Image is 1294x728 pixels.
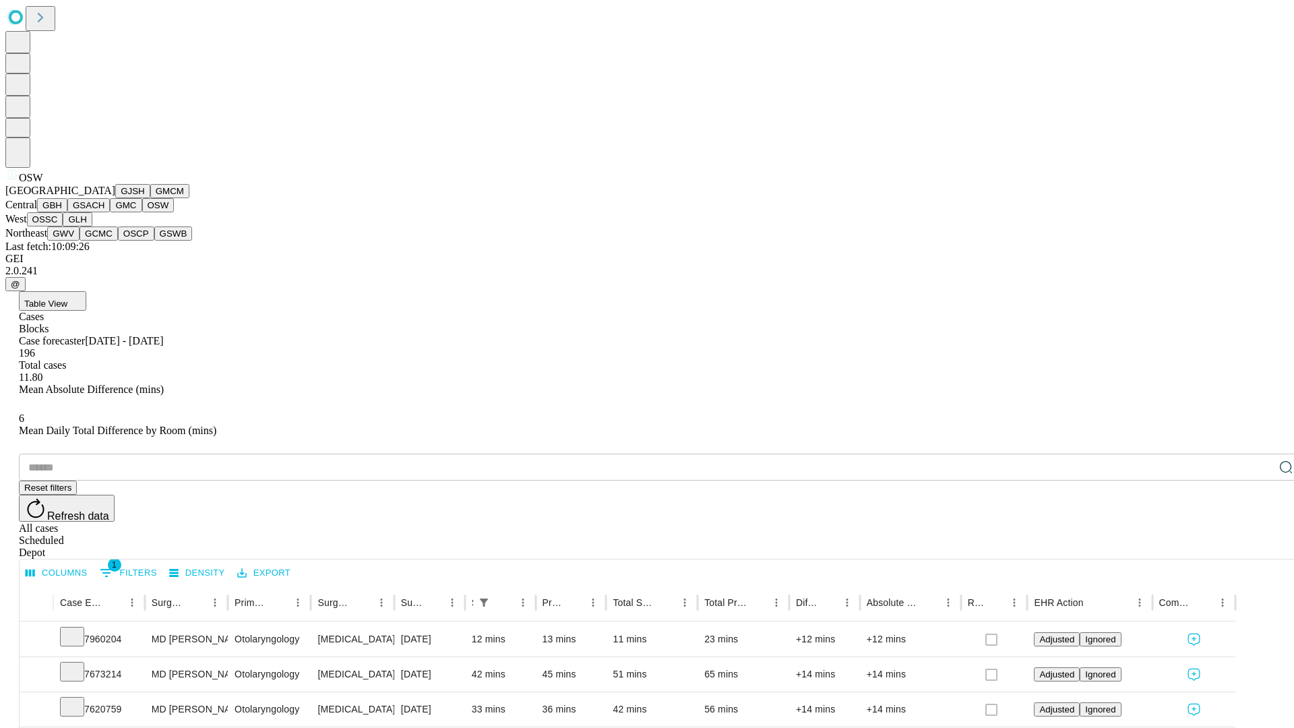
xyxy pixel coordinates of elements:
[656,593,675,612] button: Sort
[63,212,92,226] button: GLH
[26,663,47,687] button: Expand
[26,698,47,722] button: Expand
[115,184,150,198] button: GJSH
[543,657,600,692] div: 45 mins
[675,593,694,612] button: Menu
[288,593,307,612] button: Menu
[767,593,786,612] button: Menu
[1034,597,1083,608] div: EHR Action
[19,371,42,383] span: 11.80
[704,597,747,608] div: Total Predicted Duration
[19,172,43,183] span: OSW
[317,657,387,692] div: [MEDICAL_DATA] UNDER AGE [DEMOGRAPHIC_DATA]
[11,279,20,289] span: @
[118,226,154,241] button: OSCP
[472,657,529,692] div: 42 mins
[819,593,838,612] button: Sort
[1080,667,1121,681] button: Ignored
[1080,702,1121,717] button: Ignored
[372,593,391,612] button: Menu
[939,593,958,612] button: Menu
[5,185,115,196] span: [GEOGRAPHIC_DATA]
[472,597,473,608] div: Scheduled In Room Duration
[613,692,691,727] div: 42 mins
[123,593,142,612] button: Menu
[110,198,142,212] button: GMC
[5,241,90,252] span: Last fetch: 10:09:26
[401,657,458,692] div: [DATE]
[1080,632,1121,646] button: Ignored
[19,359,66,371] span: Total cases
[867,657,954,692] div: +14 mins
[613,597,655,608] div: Total Scheduled Duration
[472,622,529,657] div: 12 mins
[1213,593,1232,612] button: Menu
[5,199,37,210] span: Central
[19,347,35,359] span: 196
[867,692,954,727] div: +14 mins
[24,483,71,493] span: Reset filters
[613,657,691,692] div: 51 mins
[796,657,853,692] div: +14 mins
[24,299,67,309] span: Table View
[968,597,985,608] div: Resolved in EHR
[495,593,514,612] button: Sort
[80,226,118,241] button: GCMC
[1194,593,1213,612] button: Sort
[22,563,91,584] button: Select columns
[543,597,564,608] div: Predicted In Room Duration
[748,593,767,612] button: Sort
[150,184,189,198] button: GMCM
[270,593,288,612] button: Sort
[1039,634,1074,644] span: Adjusted
[565,593,584,612] button: Sort
[1085,669,1115,679] span: Ignored
[424,593,443,612] button: Sort
[19,495,115,522] button: Refresh data
[27,212,63,226] button: OSSC
[1085,634,1115,644] span: Ignored
[796,597,818,608] div: Difference
[5,227,47,239] span: Northeast
[5,265,1289,277] div: 2.0.241
[796,622,853,657] div: +12 mins
[60,597,102,608] div: Case Epic Id
[401,692,458,727] div: [DATE]
[19,384,164,395] span: Mean Absolute Difference (mins)
[317,597,351,608] div: Surgery Name
[838,593,857,612] button: Menu
[317,692,387,727] div: [MEDICAL_DATA] INSERTION TUBE [MEDICAL_DATA]
[5,213,27,224] span: West
[152,657,221,692] div: MD [PERSON_NAME] [PERSON_NAME]
[235,597,268,608] div: Primary Service
[472,692,529,727] div: 33 mins
[104,593,123,612] button: Sort
[474,593,493,612] div: 1 active filter
[154,226,193,241] button: GSWB
[85,335,163,346] span: [DATE] - [DATE]
[514,593,532,612] button: Menu
[1039,669,1074,679] span: Adjusted
[5,253,1289,265] div: GEI
[47,226,80,241] button: GWV
[543,692,600,727] div: 36 mins
[317,622,387,657] div: [MEDICAL_DATA] INSERTION TUBE [MEDICAL_DATA]
[353,593,372,612] button: Sort
[704,692,782,727] div: 56 mins
[235,657,304,692] div: Otolaryngology
[234,563,294,584] button: Export
[1085,704,1115,715] span: Ignored
[1085,593,1104,612] button: Sort
[474,593,493,612] button: Show filters
[235,692,304,727] div: Otolaryngology
[443,593,462,612] button: Menu
[47,510,109,522] span: Refresh data
[60,692,138,727] div: 7620759
[166,563,228,584] button: Density
[60,622,138,657] div: 7960204
[584,593,603,612] button: Menu
[108,558,121,572] span: 1
[152,692,221,727] div: MD [PERSON_NAME] [PERSON_NAME]
[401,597,423,608] div: Surgery Date
[613,622,691,657] div: 11 mins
